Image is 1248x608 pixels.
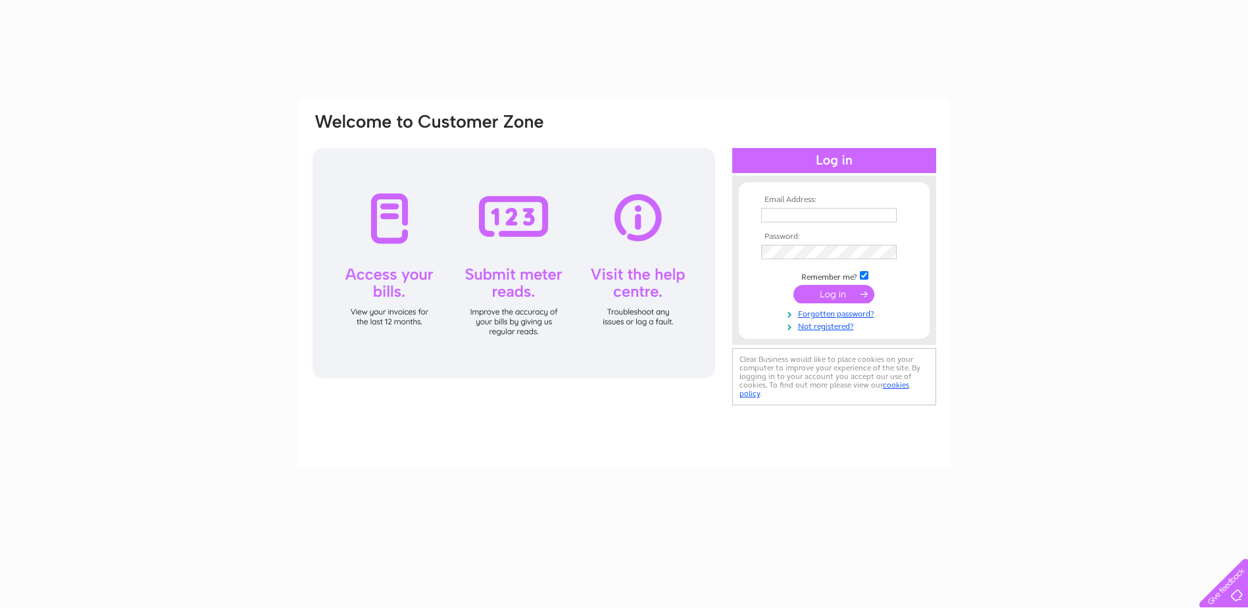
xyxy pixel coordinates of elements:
[758,269,911,282] td: Remember me?
[732,348,936,405] div: Clear Business would like to place cookies on your computer to improve your experience of the sit...
[793,285,874,303] input: Submit
[758,232,911,241] th: Password:
[758,195,911,205] th: Email Address:
[761,319,911,332] a: Not registered?
[761,307,911,319] a: Forgotten password?
[739,380,909,398] a: cookies policy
